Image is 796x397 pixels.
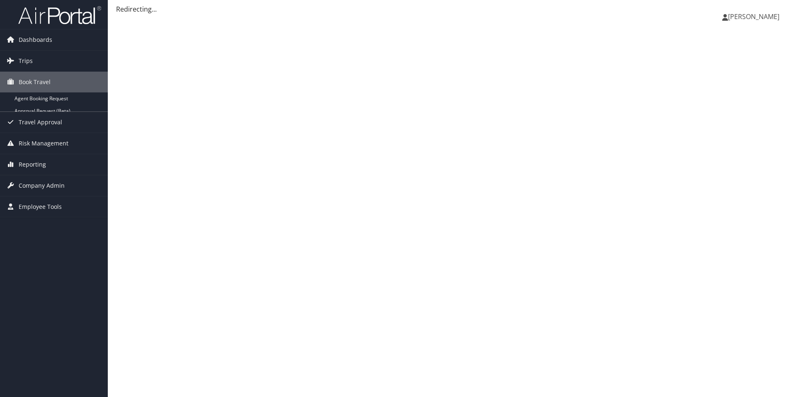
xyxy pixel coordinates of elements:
div: Redirecting... [116,4,788,14]
span: Reporting [19,154,46,175]
span: Dashboards [19,29,52,50]
span: Company Admin [19,175,65,196]
span: Travel Approval [19,112,62,133]
span: Employee Tools [19,196,62,217]
span: Book Travel [19,72,51,92]
span: Trips [19,51,33,71]
img: airportal-logo.png [18,5,101,25]
a: [PERSON_NAME] [722,4,788,29]
span: [PERSON_NAME] [728,12,779,21]
span: Risk Management [19,133,68,154]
